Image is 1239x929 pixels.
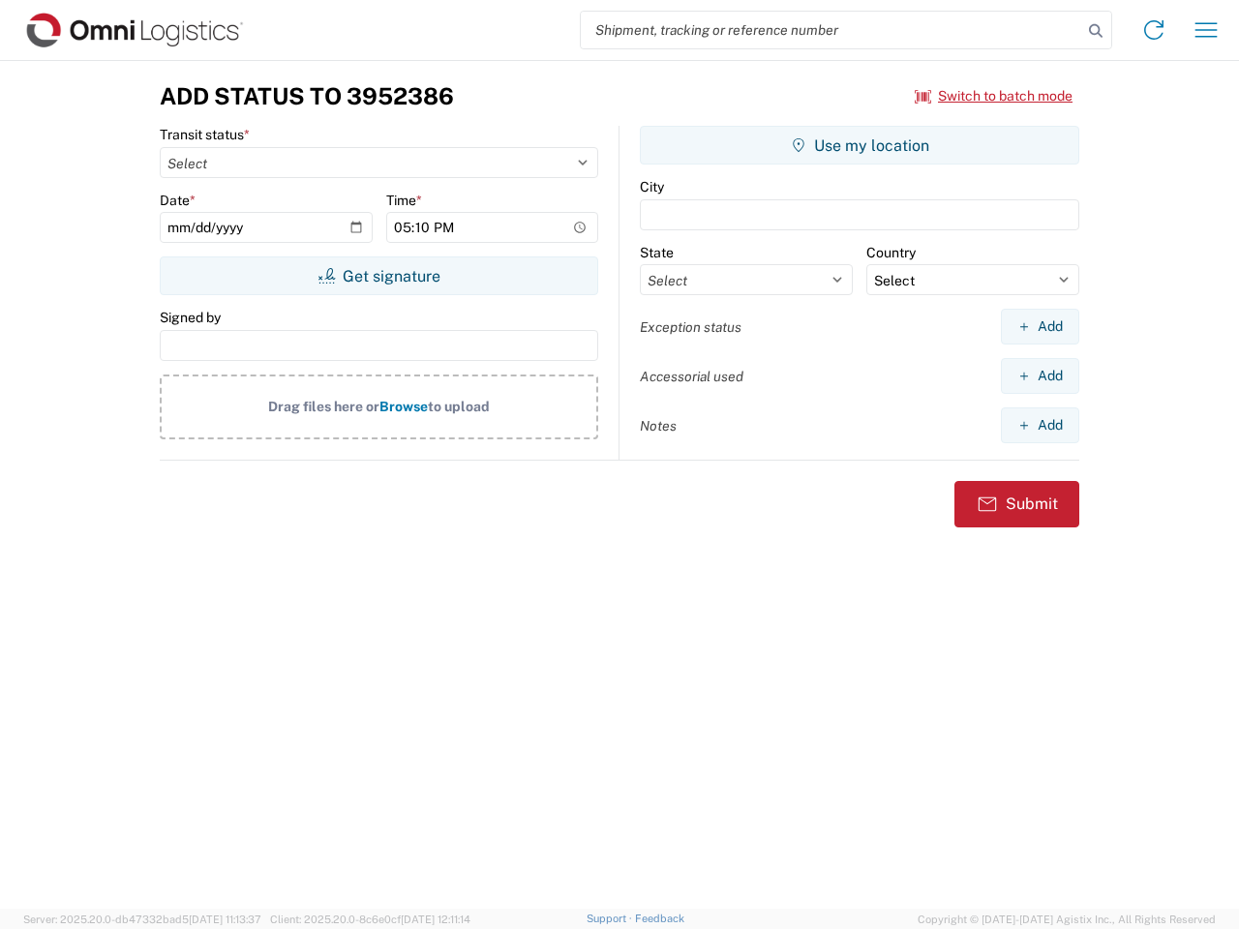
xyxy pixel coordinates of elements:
[386,192,422,209] label: Time
[954,481,1079,527] button: Submit
[401,914,470,925] span: [DATE] 12:11:14
[587,913,635,924] a: Support
[160,126,250,143] label: Transit status
[640,318,741,336] label: Exception status
[918,911,1216,928] span: Copyright © [DATE]-[DATE] Agistix Inc., All Rights Reserved
[866,244,916,261] label: Country
[640,368,743,385] label: Accessorial used
[428,399,490,414] span: to upload
[640,417,677,435] label: Notes
[640,178,664,195] label: City
[640,126,1079,165] button: Use my location
[635,913,684,924] a: Feedback
[160,309,221,326] label: Signed by
[1001,309,1079,345] button: Add
[379,399,428,414] span: Browse
[160,82,454,110] h3: Add Status to 3952386
[160,256,598,295] button: Get signature
[581,12,1082,48] input: Shipment, tracking or reference number
[1001,407,1079,443] button: Add
[270,914,470,925] span: Client: 2025.20.0-8c6e0cf
[23,914,261,925] span: Server: 2025.20.0-db47332bad5
[1001,358,1079,394] button: Add
[640,244,674,261] label: State
[915,80,1073,112] button: Switch to batch mode
[160,192,196,209] label: Date
[189,914,261,925] span: [DATE] 11:13:37
[268,399,379,414] span: Drag files here or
